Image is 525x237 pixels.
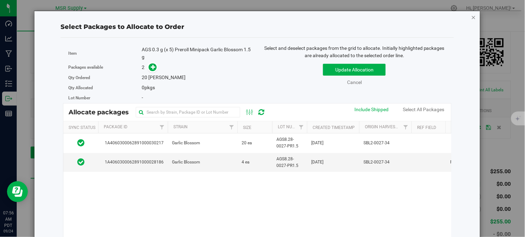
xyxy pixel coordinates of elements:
[296,121,307,133] a: Filter
[142,64,144,70] span: 2
[142,46,252,61] div: AGS 0.3 g (x 5) Preroll Minipack Garlic Blossom 1.5 g
[68,85,142,91] label: Qty Allocated
[69,125,96,130] a: Sync Status
[136,107,240,117] input: Search by Strain, Package ID or Lot Number
[68,75,142,81] label: Qty Ordered
[323,64,386,76] button: Update Allocation
[156,121,168,133] a: Filter
[354,106,389,113] div: Include Shipped
[278,124,303,129] a: Lot Number
[363,140,390,146] span: SBL2-0027-34
[142,95,143,100] span: -
[417,125,437,130] a: Ref Field
[226,121,237,133] a: Filter
[142,85,155,90] span: pkgs
[61,22,454,32] div: Select Packages to Allocate to Order
[104,124,128,129] a: Package Id
[365,124,400,129] a: Origin Harvests
[242,140,252,146] span: 20 ea
[142,75,147,80] span: 20
[450,159,461,166] span: Retail
[363,159,390,166] span: SBL2-0027-34
[242,159,250,166] span: 4 ea
[172,140,200,146] span: Garlic Blossom
[347,79,362,85] a: Cancel
[142,85,144,90] span: 0
[400,121,412,133] a: Filter
[172,159,200,166] span: Garlic Blossom
[69,108,136,116] span: Allocate packages
[313,125,355,130] a: Created Timestamp
[148,75,186,80] span: [PERSON_NAME]
[68,95,142,101] label: Lot Number
[403,107,445,112] a: Select All Packages
[311,140,323,146] span: [DATE]
[276,136,303,150] span: AGS8.28-0027-PR1.5
[68,64,142,70] label: Packages available
[7,181,28,202] iframe: Resource center
[77,157,85,167] span: In Sync
[264,45,445,58] span: Select and deselect packages from the grid to allocate. Initially highlighted packages are alread...
[68,50,142,56] label: Item
[311,159,323,166] span: [DATE]
[276,156,303,169] span: AGS8.28-0027-PR1.5
[174,124,188,129] a: Strain
[102,140,164,146] span: 1A4060300062891000030217
[102,159,164,166] span: 1A4060300062891000028186
[243,125,252,130] a: Size
[77,138,85,148] span: In Sync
